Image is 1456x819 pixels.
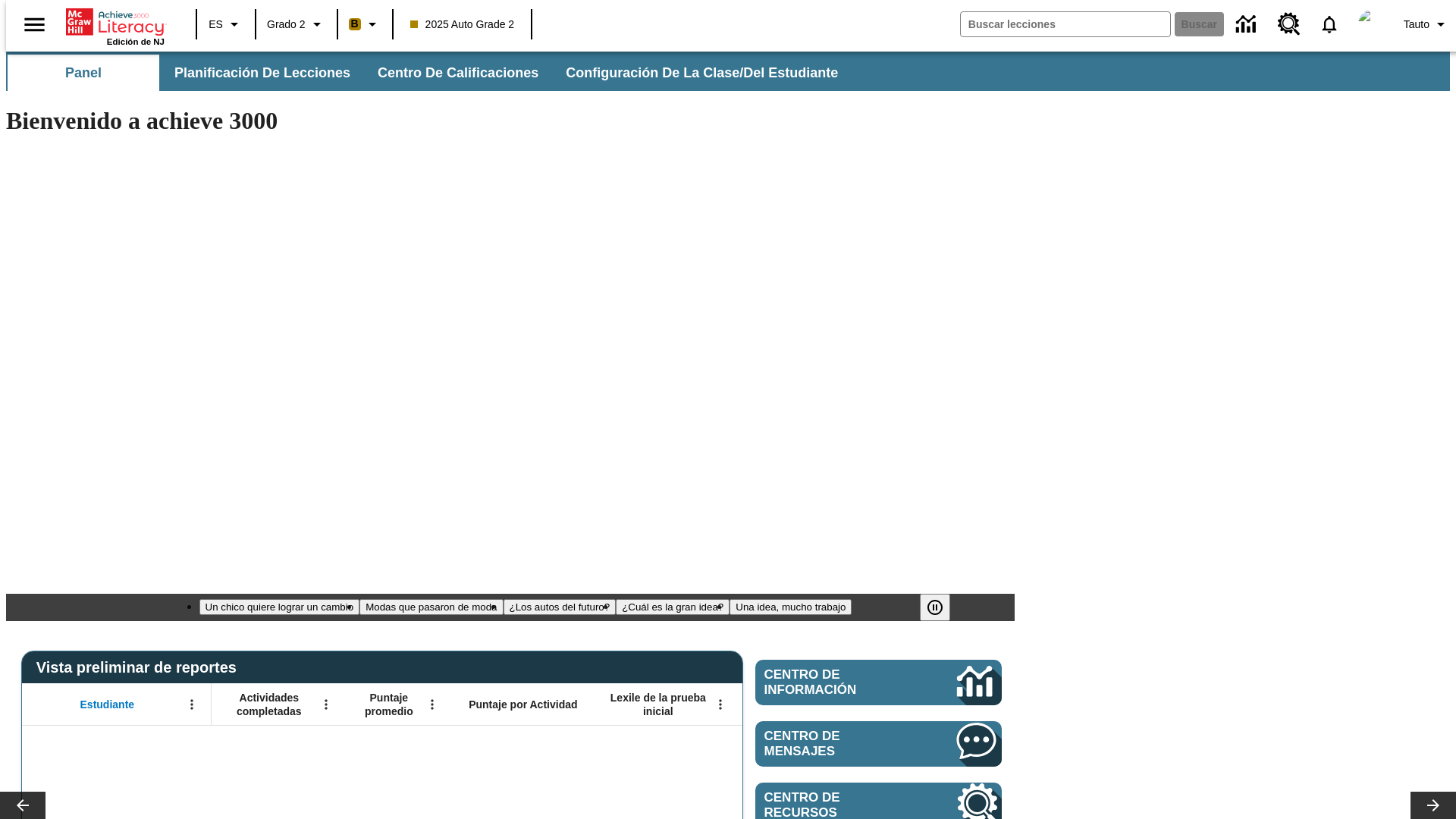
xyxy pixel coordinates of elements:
[219,691,319,718] span: Actividades completadas
[65,64,102,82] span: Panel
[261,11,332,38] button: Grado: Grado 2, Elige un grado
[378,64,538,82] span: Centro de calificaciones
[755,721,1002,767] a: Centro de mensajes
[366,55,551,91] button: Centro de calificaciones
[174,64,350,82] span: Planificación de lecciones
[107,37,165,46] span: Edición de NJ
[920,594,950,621] button: Pausar
[36,659,244,676] span: Vista preliminar de reportes
[603,691,714,718] span: Lexile de la prueba inicial
[1404,17,1429,33] span: Tauto
[267,17,306,33] span: Grado 2
[920,594,965,621] div: Pausar
[66,7,165,37] a: Portada
[202,11,250,38] button: Lenguaje: ES, Selecciona un idioma
[410,17,515,33] span: 2025 Auto Grade 2
[554,55,850,91] button: Configuración de la clase/del estudiante
[1349,5,1398,44] button: Escoja un nuevo avatar
[1358,9,1389,39] img: avatar image
[616,599,730,615] button: Diapositiva 4 ¿Cuál es la gran idea?
[199,599,360,615] button: Diapositiva 1 Un chico quiere lograr un cambio
[1398,11,1456,38] button: Perfil/Configuración
[1310,5,1349,44] a: Notificaciones
[209,17,223,33] span: ES
[709,693,732,716] button: Abrir menú
[566,64,838,82] span: Configuración de la clase/del estudiante
[359,599,503,615] button: Diapositiva 2 Modas que pasaron de moda
[8,55,159,91] button: Panel
[80,698,135,711] span: Estudiante
[1410,792,1456,819] button: Carrusel de lecciones, seguir
[730,599,852,615] button: Diapositiva 5 Una idea, mucho trabajo
[504,599,617,615] button: Diapositiva 3 ¿Los autos del futuro?
[351,14,359,33] span: B
[469,698,577,711] span: Puntaje por Actividad
[162,55,362,91] button: Planificación de lecciones
[6,55,852,91] div: Subbarra de navegación
[180,693,203,716] button: Abrir menú
[343,11,388,38] button: Boost El color de la clase es anaranjado claro. Cambiar el color de la clase.
[961,12,1170,36] input: Buscar campo
[353,691,425,718] span: Puntaje promedio
[6,107,1015,135] h1: Bienvenido a achieve 3000
[421,693,444,716] button: Abrir menú
[1269,4,1310,45] a: Centro de recursos, Se abrirá en una pestaña nueva.
[315,693,337,716] button: Abrir menú
[12,2,57,47] button: Abrir el menú lateral
[6,52,1450,91] div: Subbarra de navegación
[755,660,1002,705] a: Centro de información
[764,729,912,759] span: Centro de mensajes
[66,5,165,46] div: Portada
[1227,4,1269,45] a: Centro de información
[764,667,906,698] span: Centro de información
